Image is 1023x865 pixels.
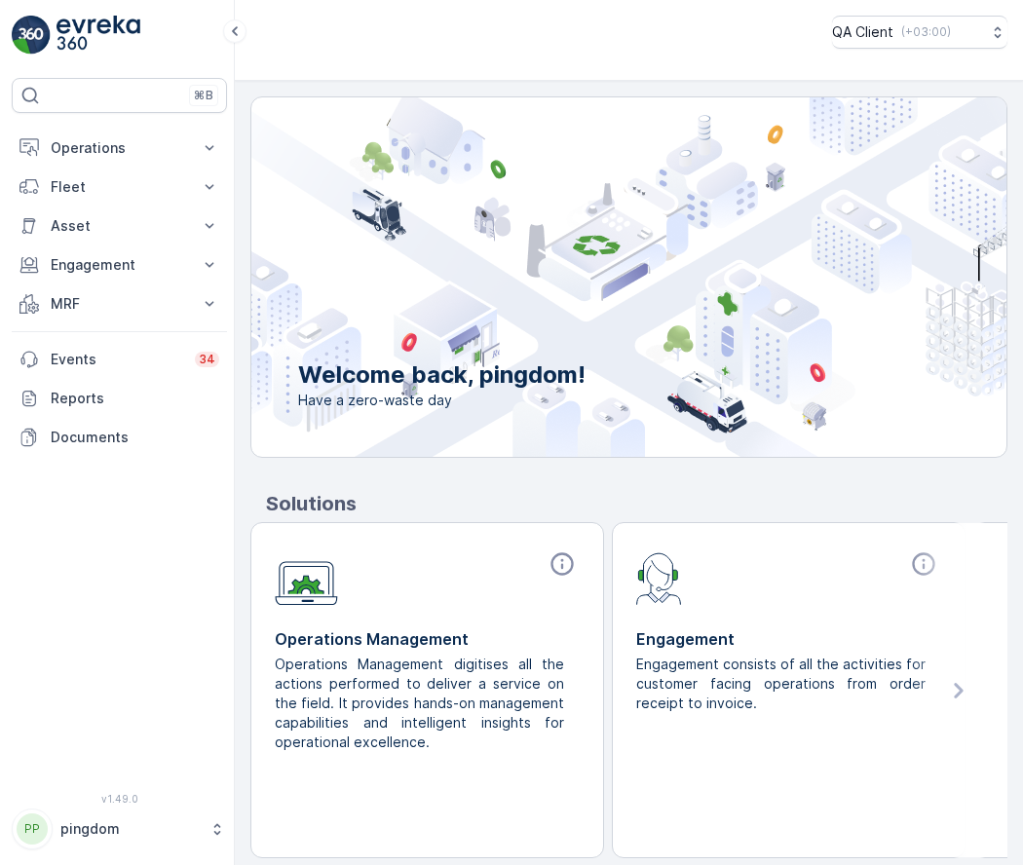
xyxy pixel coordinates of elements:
[901,24,951,40] p: ( +03:00 )
[275,655,564,752] p: Operations Management digitises all the actions performed to deliver a service on the field. It p...
[51,350,183,369] p: Events
[51,294,188,314] p: MRF
[51,177,188,197] p: Fleet
[12,129,227,168] button: Operations
[51,138,188,158] p: Operations
[298,359,586,391] p: Welcome back, pingdom!
[12,168,227,207] button: Fleet
[12,418,227,457] a: Documents
[17,813,48,845] div: PP
[636,550,682,605] img: module-icon
[57,16,140,55] img: logo_light-DOdMpM7g.png
[12,284,227,323] button: MRF
[51,255,188,275] p: Engagement
[194,88,213,103] p: ⌘B
[832,22,893,42] p: QA Client
[12,340,227,379] a: Events34
[12,809,227,849] button: PPpingdom
[298,391,586,410] span: Have a zero-waste day
[60,819,200,839] p: pingdom
[12,793,227,805] span: v 1.49.0
[12,379,227,418] a: Reports
[12,207,227,245] button: Asset
[636,627,941,651] p: Engagement
[12,245,227,284] button: Engagement
[275,550,338,606] img: module-icon
[51,389,219,408] p: Reports
[832,16,1007,49] button: QA Client(+03:00)
[12,16,51,55] img: logo
[51,216,188,236] p: Asset
[266,489,1007,518] p: Solutions
[51,428,219,447] p: Documents
[164,97,1006,457] img: city illustration
[199,352,215,367] p: 34
[275,627,580,651] p: Operations Management
[636,655,926,713] p: Engagement consists of all the activities for customer facing operations from order receipt to in...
